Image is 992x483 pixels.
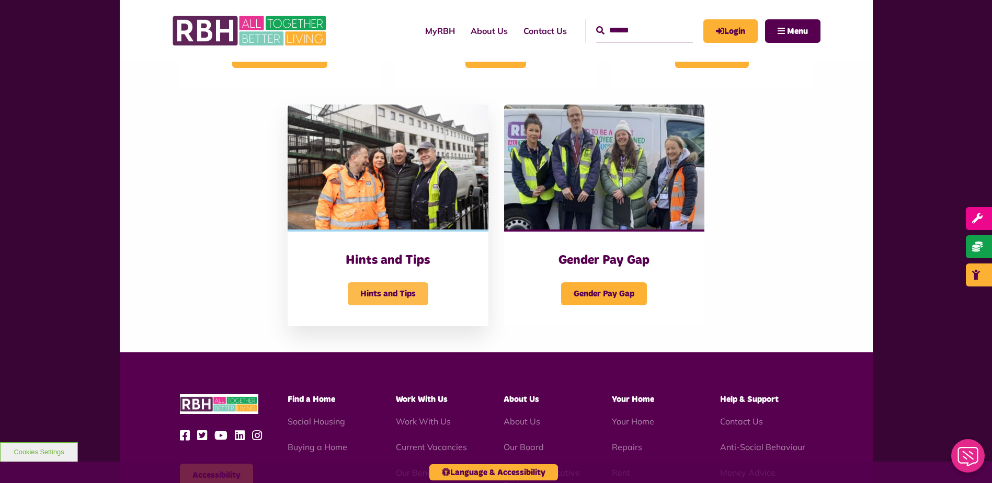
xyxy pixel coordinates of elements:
[945,436,992,483] iframe: Netcall Web Assistant for live chat
[787,27,808,36] span: Menu
[612,416,654,427] a: Your Home
[720,395,779,404] span: Help & Support
[504,395,539,404] span: About Us
[596,19,693,42] input: Search
[288,395,335,404] span: Find a Home
[561,282,647,305] span: Gender Pay Gap
[309,252,467,269] h3: Hints and Tips
[516,17,575,45] a: Contact Us
[612,442,642,452] a: Repairs
[348,282,428,305] span: Hints and Tips
[288,442,347,452] a: Buying a Home
[288,105,488,326] a: Hints and Tips Hints and Tips
[463,17,516,45] a: About Us
[396,416,451,427] a: Work With Us
[396,395,448,404] span: Work With Us
[504,416,540,427] a: About Us
[720,416,763,427] a: Contact Us
[525,252,683,269] h3: Gender Pay Gap
[612,395,654,404] span: Your Home
[429,464,558,480] button: Language & Accessibility
[504,442,544,452] a: Our Board
[288,105,488,230] img: SAZMEDIA RBH 21FEB24 46
[703,19,758,43] a: MyRBH
[720,442,805,452] a: Anti-Social Behaviour
[504,105,704,326] a: Gender Pay Gap Gender Pay Gap
[288,416,345,427] a: Social Housing
[180,394,258,415] img: RBH
[417,17,463,45] a: MyRBH
[504,105,704,230] img: 391760240 1590016381793435 2179504426197536539 N
[396,442,467,452] a: Current Vacancies
[172,10,329,51] img: RBH
[765,19,820,43] button: Navigation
